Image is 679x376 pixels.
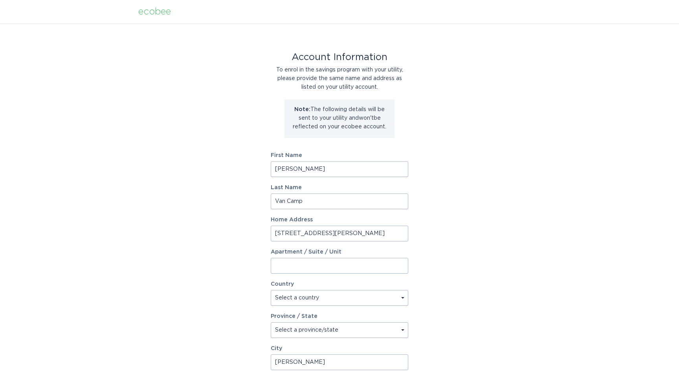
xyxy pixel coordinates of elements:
[294,107,310,112] strong: Note:
[271,314,317,319] label: Province / State
[271,346,408,351] label: City
[271,249,408,255] label: Apartment / Suite / Unit
[271,281,294,287] label: Country
[138,7,171,16] div: ecobee
[271,53,408,62] div: Account Information
[271,217,408,223] label: Home Address
[290,105,389,131] p: The following details will be sent to your utility and won't be reflected on your ecobee account.
[271,185,408,190] label: Last Name
[271,153,408,158] label: First Name
[271,66,408,91] div: To enrol in the savings program with your utility, please provide the same name and address as li...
